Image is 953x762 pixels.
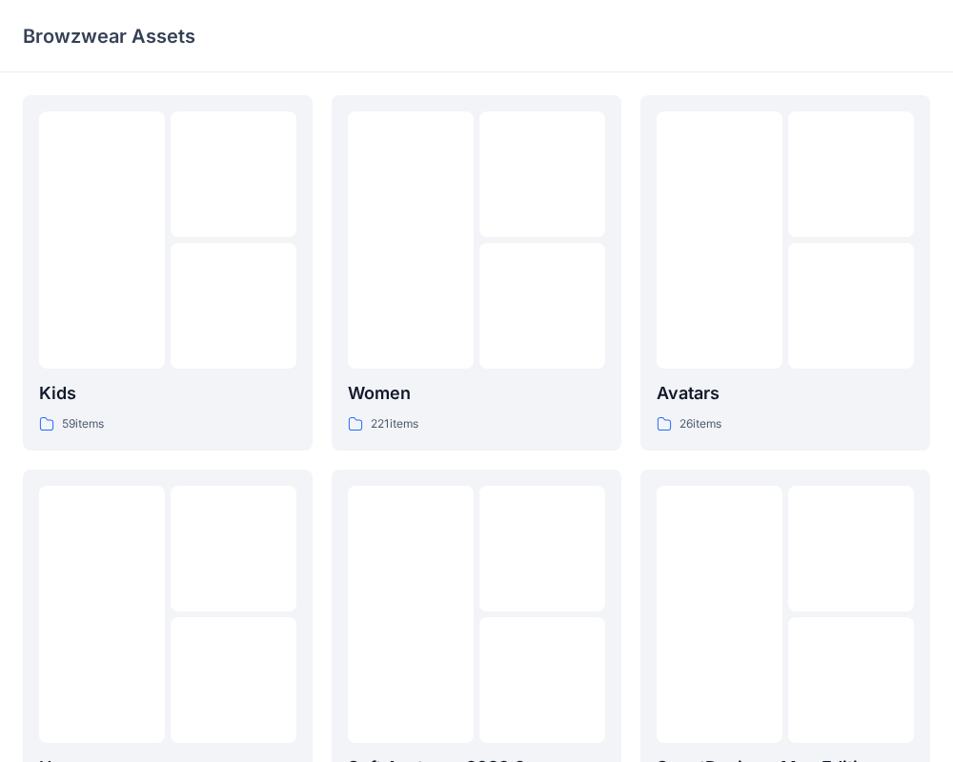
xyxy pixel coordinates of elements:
p: 59 items [62,414,104,434]
p: 26 items [679,414,721,434]
a: Avatars26items [640,95,930,451]
a: Women221items [332,95,621,451]
a: Kids59items [23,95,313,451]
p: Women [348,380,605,407]
p: Kids [39,380,296,407]
p: Avatars [657,380,914,407]
p: 221 items [371,414,418,434]
p: Browzwear Assets [23,23,195,50]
